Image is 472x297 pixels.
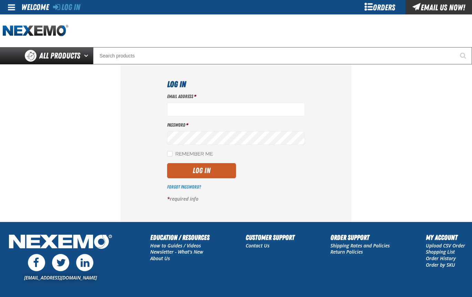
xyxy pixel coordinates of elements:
[426,242,465,249] a: Upload CSV Order
[150,232,209,243] h2: Education / Resources
[3,25,68,37] a: Home
[53,2,80,12] a: Log In
[167,78,305,91] h1: Log In
[150,248,203,255] a: Newsletter - What's New
[167,196,305,202] p: required info
[39,50,80,62] span: All Products
[24,274,97,281] a: [EMAIL_ADDRESS][DOMAIN_NAME]
[426,262,455,268] a: Order by SKU
[167,93,305,100] label: Email Address
[426,248,455,255] a: Shopping List
[426,255,456,262] a: Order History
[82,47,93,64] button: Open All Products pages
[167,163,236,178] button: Log In
[455,47,472,64] button: Start Searching
[167,122,305,128] label: Password
[330,248,363,255] a: Return Policies
[246,242,269,249] a: Contact Us
[93,47,472,64] input: Search
[246,232,295,243] h2: Customer Support
[150,242,201,249] a: How to Guides / Videos
[167,184,201,190] a: Forgot Password?
[330,232,390,243] h2: Order Support
[426,232,465,243] h2: My Account
[167,151,213,158] label: Remember Me
[330,242,390,249] a: Shipping Rates and Policies
[3,25,68,37] img: Nexemo logo
[150,255,170,262] a: About Us
[7,232,114,253] img: Nexemo Logo
[167,151,173,157] input: Remember Me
